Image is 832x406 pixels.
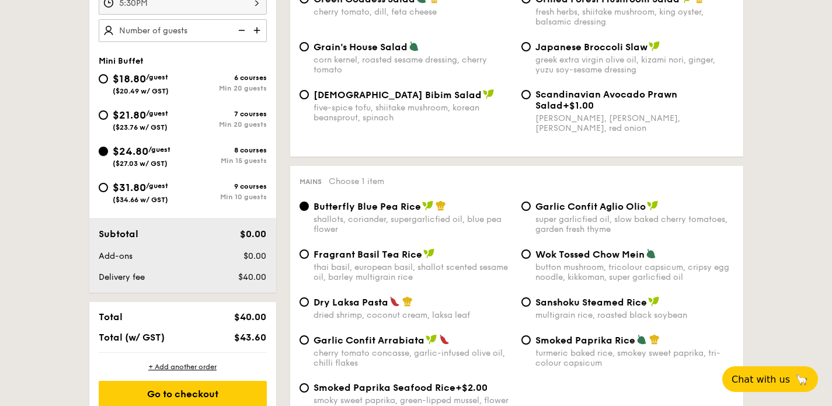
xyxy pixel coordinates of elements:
div: shallots, coriander, supergarlicfied oil, blue pea flower [314,214,512,234]
div: 8 courses [183,146,267,154]
img: icon-vegan.f8ff3823.svg [426,334,437,345]
input: Scandinavian Avocado Prawn Salad+$1.00[PERSON_NAME], [PERSON_NAME], [PERSON_NAME], red onion [521,90,531,99]
span: $40.00 [234,311,266,322]
span: [DEMOGRAPHIC_DATA] Bibim Salad [314,89,482,100]
span: Smoked Paprika Seafood Rice [314,382,455,393]
span: Dry Laksa Pasta [314,297,388,308]
div: 7 courses [183,110,267,118]
span: Garlic Confit Arrabiata [314,335,424,346]
span: +$1.00 [563,100,594,111]
div: fresh herbs, shiitake mushroom, king oyster, balsamic dressing [535,7,734,27]
img: icon-vegan.f8ff3823.svg [423,248,435,259]
div: corn kernel, roasted sesame dressing, cherry tomato [314,55,512,75]
img: icon-vegan.f8ff3823.svg [422,200,434,211]
span: Delivery fee [99,272,145,282]
img: icon-spicy.37a8142b.svg [389,296,400,307]
span: Wok Tossed Chow Mein [535,249,645,260]
input: Japanese Broccoli Slawgreek extra virgin olive oil, kizami nori, ginger, yuzu soy-sesame dressing [521,42,531,51]
input: Smoked Paprika Riceturmeric baked rice, smokey sweet paprika, tri-colour capsicum [521,335,531,345]
span: Add-ons [99,251,133,261]
input: [DEMOGRAPHIC_DATA] Bibim Saladfive-spice tofu, shiitake mushroom, korean beansprout, spinach [300,90,309,99]
div: five-spice tofu, shiitake mushroom, korean beansprout, spinach [314,103,512,123]
span: Smoked Paprika Rice [535,335,635,346]
div: Min 10 guests [183,193,267,201]
span: Fragrant Basil Tea Rice [314,249,422,260]
img: icon-chef-hat.a58ddaea.svg [402,296,413,307]
input: Garlic Confit Aglio Oliosuper garlicfied oil, slow baked cherry tomatoes, garden fresh thyme [521,202,531,211]
span: ($27.03 w/ GST) [113,159,168,168]
input: $31.80/guest($34.66 w/ GST)9 coursesMin 10 guests [99,183,108,192]
img: icon-reduce.1d2dbef1.svg [232,19,249,41]
input: Garlic Confit Arrabiatacherry tomato concasse, garlic-infused olive oil, chilli flakes [300,335,309,345]
span: /guest [146,182,168,190]
span: Total [99,311,123,322]
div: 9 courses [183,182,267,190]
input: Smoked Paprika Seafood Rice+$2.00smoky sweet paprika, green-lipped mussel, flower squid, baby prawn [300,383,309,393]
img: icon-chef-hat.a58ddaea.svg [436,200,446,211]
div: dried shrimp, coconut cream, laksa leaf [314,310,512,320]
div: cherry tomato, dill, feta cheese [314,7,512,17]
img: icon-chef-hat.a58ddaea.svg [649,334,660,345]
span: Mini Buffet [99,56,144,66]
span: $24.80 [113,145,148,158]
span: ($20.49 w/ GST) [113,87,169,95]
span: 🦙 [795,373,809,386]
span: Japanese Broccoli Slaw [535,41,648,53]
img: icon-vegan.f8ff3823.svg [647,200,659,211]
span: $43.60 [234,332,266,343]
span: /guest [146,73,168,81]
span: $0.00 [240,228,266,240]
div: turmeric baked rice, smokey sweet paprika, tri-colour capsicum [535,348,734,368]
span: ($34.66 w/ GST) [113,196,168,204]
input: Butterfly Blue Pea Riceshallots, coriander, supergarlicfied oil, blue pea flower [300,202,309,211]
div: + Add another order [99,362,267,372]
input: $24.80/guest($27.03 w/ GST)8 coursesMin 15 guests [99,147,108,156]
img: icon-vegan.f8ff3823.svg [483,89,495,99]
img: icon-vegetarian.fe4039eb.svg [636,334,647,345]
img: icon-vegetarian.fe4039eb.svg [409,41,419,51]
span: Sanshoku Steamed Rice [535,297,647,308]
div: super garlicfied oil, slow baked cherry tomatoes, garden fresh thyme [535,214,734,234]
span: Butterfly Blue Pea Rice [314,201,421,212]
div: greek extra virgin olive oil, kizami nori, ginger, yuzu soy-sesame dressing [535,55,734,75]
input: Grain's House Saladcorn kernel, roasted sesame dressing, cherry tomato [300,42,309,51]
div: thai basil, european basil, shallot scented sesame oil, barley multigrain rice [314,262,512,282]
input: Sanshoku Steamed Ricemultigrain rice, roasted black soybean [521,297,531,307]
img: icon-spicy.37a8142b.svg [439,334,450,345]
span: $31.80 [113,181,146,194]
input: Number of guests [99,19,267,42]
span: $0.00 [243,251,266,261]
span: Total (w/ GST) [99,332,165,343]
span: Garlic Confit Aglio Olio [535,201,646,212]
input: $21.80/guest($23.76 w/ GST)7 coursesMin 20 guests [99,110,108,120]
span: Subtotal [99,228,138,240]
img: icon-vegan.f8ff3823.svg [648,296,660,307]
div: Min 20 guests [183,84,267,92]
div: 6 courses [183,74,267,82]
span: $18.80 [113,72,146,85]
button: Chat with us🦙 [722,366,818,392]
div: cherry tomato concasse, garlic-infused olive oil, chilli flakes [314,348,512,368]
span: $21.80 [113,109,146,122]
img: icon-vegan.f8ff3823.svg [649,41,660,51]
div: Min 20 guests [183,120,267,129]
span: /guest [148,145,170,154]
input: Dry Laksa Pastadried shrimp, coconut cream, laksa leaf [300,297,309,307]
span: Choose 1 item [329,176,384,186]
div: multigrain rice, roasted black soybean [535,310,734,320]
span: ($23.76 w/ GST) [113,123,168,131]
span: Chat with us [732,374,790,385]
img: icon-vegetarian.fe4039eb.svg [646,248,656,259]
span: /guest [146,109,168,117]
img: icon-add.58712e84.svg [249,19,267,41]
input: Fragrant Basil Tea Ricethai basil, european basil, shallot scented sesame oil, barley multigrain ... [300,249,309,259]
span: Grain's House Salad [314,41,408,53]
span: +$2.00 [455,382,488,393]
span: Scandinavian Avocado Prawn Salad [535,89,677,111]
span: Mains [300,178,322,186]
div: button mushroom, tricolour capsicum, cripsy egg noodle, kikkoman, super garlicfied oil [535,262,734,282]
div: [PERSON_NAME], [PERSON_NAME], [PERSON_NAME], red onion [535,113,734,133]
input: Wok Tossed Chow Meinbutton mushroom, tricolour capsicum, cripsy egg noodle, kikkoman, super garli... [521,249,531,259]
div: Min 15 guests [183,157,267,165]
input: $18.80/guest($20.49 w/ GST)6 coursesMin 20 guests [99,74,108,84]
